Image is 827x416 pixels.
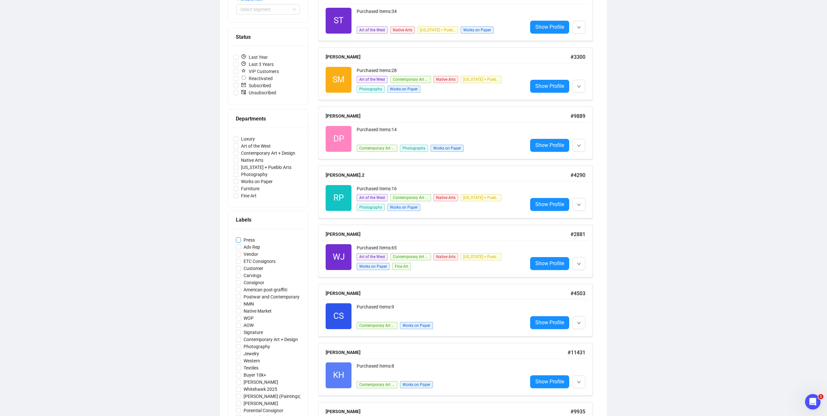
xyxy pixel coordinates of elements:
[571,290,585,296] span: # 4503
[326,408,571,415] div: [PERSON_NAME]
[357,362,522,375] div: Purchased Items: 8
[333,132,344,145] span: DP
[577,26,581,29] span: down
[577,380,581,384] span: down
[431,145,464,152] span: Works on Paper
[238,178,275,185] span: Works on Paper
[400,381,433,388] span: Works on Paper
[577,262,581,266] span: down
[577,85,581,88] span: down
[357,244,522,252] div: Purchased Items: 65
[568,349,585,356] span: # 11431
[535,200,564,208] span: Show Profile
[238,142,273,150] span: Art of the West
[333,191,344,204] span: RP
[238,89,279,96] span: Unsubscribed
[241,244,263,251] span: Adv Rep
[392,263,411,270] span: Fine Art
[318,225,599,277] a: [PERSON_NAME]#2881WJPurchased Items:65Art of the WestContemporary Art + DesignNative Arts[US_STAT...
[326,349,568,356] div: [PERSON_NAME]
[357,67,522,75] div: Purchased Items: 28
[236,33,300,41] div: Status
[357,76,388,83] span: Art of the West
[318,47,599,100] a: [PERSON_NAME]#3300SMPurchased Items:28Art of the WestContemporary Art + DesignNative Arts[US_STAT...
[238,68,281,75] span: VIP Customers
[400,322,433,329] span: Works on Paper
[241,379,281,386] span: [PERSON_NAME]
[326,290,571,297] div: [PERSON_NAME]
[434,253,458,260] span: Native Arts
[238,185,262,192] span: Furniture
[241,371,269,379] span: Buyer 10k+
[357,26,388,34] span: Art of the West
[390,26,415,34] span: Native Arts
[333,369,344,382] span: KH
[535,378,564,386] span: Show Profile
[241,350,262,357] span: Jewelry
[241,315,256,322] span: WOP
[238,150,298,157] span: Contemporary Art + Design
[530,375,569,388] a: Show Profile
[461,194,501,201] span: [US_STATE] + Pueblo Arts
[535,82,564,90] span: Show Profile
[318,107,599,159] a: [PERSON_NAME]#9889DPPurchased Items:14Contemporary Art + DesignPhotographyWorks on PaperShow Profile
[818,394,823,399] span: 1
[461,253,501,260] span: [US_STATE] + Pueblo Arts
[318,284,599,337] a: [PERSON_NAME]#4503CSPurchased Items:9Contemporary Art + DesignWorks on PaperShow Profile
[357,194,388,201] span: Art of the West
[238,157,266,164] span: Native Arts
[241,329,266,336] span: Signature
[571,172,585,178] span: # 4290
[461,76,501,83] span: [US_STATE] + Pueblo Arts
[236,216,300,224] div: Labels
[390,76,431,83] span: Contemporary Art + Design
[530,21,569,34] a: Show Profile
[241,236,257,244] span: Press
[238,171,270,178] span: Photography
[318,166,599,218] a: [PERSON_NAME].2#4290RPPurchased Items:16Art of the WestContemporary Art + DesignNative Arts[US_ST...
[577,321,581,325] span: down
[241,251,261,258] span: Vendor
[387,204,420,211] span: Works on Paper
[571,231,585,237] span: # 2881
[238,61,276,68] span: Last 3 Years
[357,303,522,316] div: Purchased Items: 9
[571,54,585,60] span: # 3300
[535,23,564,31] span: Show Profile
[241,286,290,293] span: American post-graffiti
[333,250,345,264] span: WJ
[326,53,571,60] div: [PERSON_NAME]
[530,316,569,329] a: Show Profile
[241,343,273,350] span: Photography
[577,144,581,148] span: down
[357,145,397,152] span: Contemporary Art + Design
[535,141,564,149] span: Show Profile
[238,192,259,199] span: Fine Art
[241,265,266,272] span: Customer
[357,322,397,329] span: Contemporary Art + Design
[241,364,261,371] span: Textiles
[238,82,274,89] span: Subscribed
[241,400,281,407] span: [PERSON_NAME]
[387,86,420,93] span: Works on Paper
[326,172,571,179] div: [PERSON_NAME].2
[357,204,385,211] span: Photography
[241,386,280,393] span: Whitehawk 2025
[241,272,264,279] span: Carvings
[357,263,390,270] span: Works on Paper
[530,80,569,93] a: Show Profile
[577,203,581,207] span: down
[390,194,431,201] span: Contemporary Art + Design
[390,253,431,260] span: Contemporary Art + Design
[461,26,494,34] span: Works on Paper
[241,322,256,329] span: AOW
[530,139,569,152] a: Show Profile
[241,307,274,315] span: Native Market
[417,26,458,34] span: [US_STATE] + Pueblo Arts
[571,409,585,415] span: # 9935
[326,231,571,238] div: [PERSON_NAME]
[357,86,385,93] span: Photography
[238,135,257,142] span: Luxury
[357,8,522,21] div: Purchased Items: 34
[530,198,569,211] a: Show Profile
